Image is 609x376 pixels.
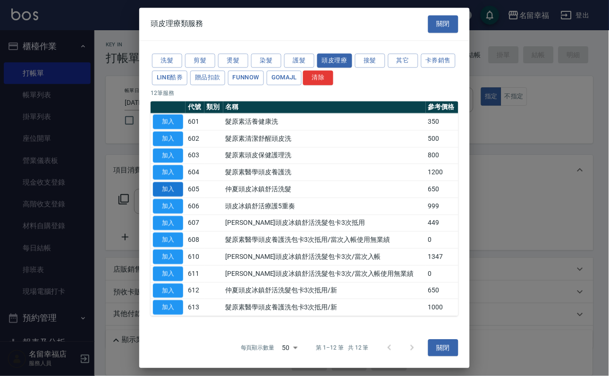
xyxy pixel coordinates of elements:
[223,299,426,316] td: 髮原素醫學頭皮養護洗包卡3次抵用/新
[186,147,204,164] td: 603
[186,248,204,265] td: 610
[153,249,183,264] button: 加入
[228,71,264,85] button: FUNNOW
[426,282,458,299] td: 650
[251,53,281,68] button: 染髮
[218,53,248,68] button: 燙髮
[426,147,458,164] td: 800
[186,265,204,282] td: 611
[223,231,426,248] td: 髮原素醫學頭皮養護洗包卡3次抵用/當次入帳使用無業績
[153,114,183,129] button: 加入
[186,101,204,113] th: 代號
[267,71,302,85] button: GOMAJL
[223,198,426,215] td: 頭皮冰鎮舒活療護5重奏
[153,148,183,163] button: 加入
[223,181,426,198] td: 仲夏頭皮冰鎮舒活洗髮
[303,71,333,85] button: 清除
[426,181,458,198] td: 650
[153,300,183,315] button: 加入
[190,71,225,85] button: 贈品扣款
[426,248,458,265] td: 1347
[426,164,458,181] td: 1200
[426,113,458,130] td: 350
[428,339,458,357] button: 關閉
[185,53,215,68] button: 剪髮
[153,266,183,281] button: 加入
[152,53,182,68] button: 洗髮
[186,130,204,147] td: 602
[186,231,204,248] td: 608
[153,233,183,248] button: 加入
[186,113,204,130] td: 601
[355,53,385,68] button: 接髮
[186,282,204,299] td: 612
[426,231,458,248] td: 0
[426,198,458,215] td: 999
[151,89,458,97] p: 12 筆服務
[223,130,426,147] td: 髮原素清潔舒醒頭皮洗
[153,165,183,180] button: 加入
[153,182,183,197] button: 加入
[223,248,426,265] td: [PERSON_NAME]頭皮冰鎮舒活洗髮包卡3次/當次入帳
[153,216,183,231] button: 加入
[279,335,301,360] div: 50
[284,53,314,68] button: 護髮
[388,53,418,68] button: 其它
[317,53,352,68] button: 頭皮理療
[241,344,275,352] p: 每頁顯示數量
[428,15,458,33] button: 關閉
[223,113,426,130] td: 髮原素活養健康洗
[151,19,203,29] span: 頭皮理療類服務
[186,181,204,198] td: 605
[223,147,426,164] td: 髮原素頭皮保健護理洗
[223,214,426,231] td: [PERSON_NAME]頭皮冰鎮舒活洗髮包卡3次抵用
[426,130,458,147] td: 500
[186,198,204,215] td: 606
[152,71,187,85] button: LINE酷券
[426,101,458,113] th: 參考價格
[426,265,458,282] td: 0
[426,299,458,316] td: 1000
[223,282,426,299] td: 仲夏頭皮冰鎮舒活洗髮包卡3次抵用/新
[204,101,223,113] th: 類別
[186,164,204,181] td: 604
[421,53,456,68] button: 卡券銷售
[223,101,426,113] th: 名稱
[316,344,369,352] p: 第 1–12 筆 共 12 筆
[153,283,183,298] button: 加入
[223,164,426,181] td: 髮原素醫學頭皮養護洗
[186,214,204,231] td: 607
[153,199,183,214] button: 加入
[153,131,183,146] button: 加入
[426,214,458,231] td: 449
[223,265,426,282] td: [PERSON_NAME]頭皮冰鎮舒活洗髮包卡3次/當次入帳使用無業績
[186,299,204,316] td: 613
